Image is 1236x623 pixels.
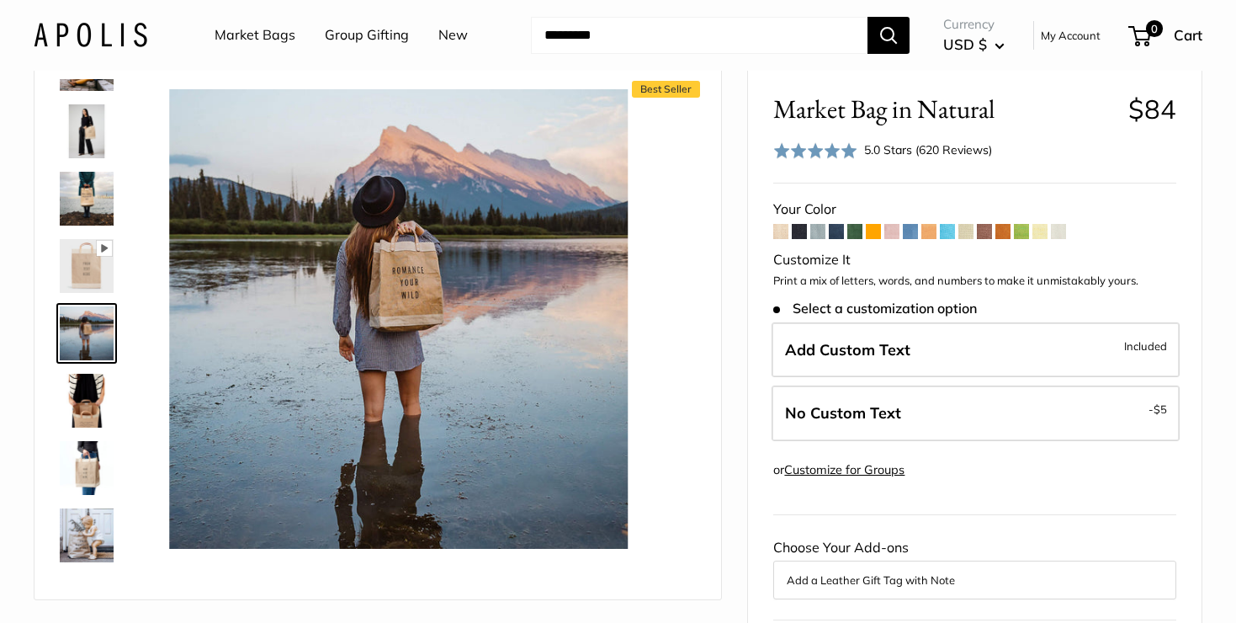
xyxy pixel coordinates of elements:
[943,31,1005,58] button: USD $
[773,197,1176,222] div: Your Color
[787,570,1163,590] button: Add a Leather Gift Tag with Note
[60,374,114,428] img: Market Bag in Natural
[34,23,147,47] img: Apolis
[60,509,114,562] img: Market Bag in Natural
[864,141,992,159] div: 5.0 Stars (620 Reviews)
[1124,336,1167,356] span: Included
[785,403,901,423] span: No Custom Text
[773,459,904,482] div: or
[531,17,867,54] input: Search...
[169,89,628,548] img: Market Bag in Natural
[1130,22,1202,49] a: 0 Cart
[773,301,976,317] span: Select a customization option
[1174,26,1202,44] span: Cart
[1128,93,1176,125] span: $84
[56,505,117,566] a: Market Bag in Natural
[785,340,910,359] span: Add Custom Text
[60,441,114,495] img: description_Take it anywhere with easy-grip handles.
[1041,25,1101,45] a: My Account
[632,81,700,98] span: Best Seller
[56,168,117,229] a: Market Bag in Natural
[1148,399,1167,419] span: -
[1154,402,1167,416] span: $5
[56,236,117,296] a: Market Bag in Natural
[943,35,987,53] span: USD $
[1146,20,1163,37] span: 0
[56,438,117,498] a: description_Take it anywhere with easy-grip handles.
[60,104,114,158] img: Market Bag in Natural
[773,138,992,162] div: 5.0 Stars (620 Reviews)
[867,17,910,54] button: Search
[60,306,114,360] img: Market Bag in Natural
[60,172,114,226] img: Market Bag in Natural
[943,13,1005,36] span: Currency
[56,303,117,364] a: Market Bag in Natural
[56,101,117,162] a: Market Bag in Natural
[784,462,904,477] a: Customize for Groups
[60,239,114,293] img: Market Bag in Natural
[773,248,1176,273] div: Customize It
[56,370,117,431] a: Market Bag in Natural
[772,386,1180,441] label: Leave Blank
[215,23,295,48] a: Market Bags
[773,273,1176,290] p: Print a mix of letters, words, and numbers to make it unmistakably yours.
[773,93,1115,125] span: Market Bag in Natural
[772,322,1180,378] label: Add Custom Text
[438,23,468,48] a: New
[325,23,409,48] a: Group Gifting
[773,535,1176,599] div: Choose Your Add-ons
